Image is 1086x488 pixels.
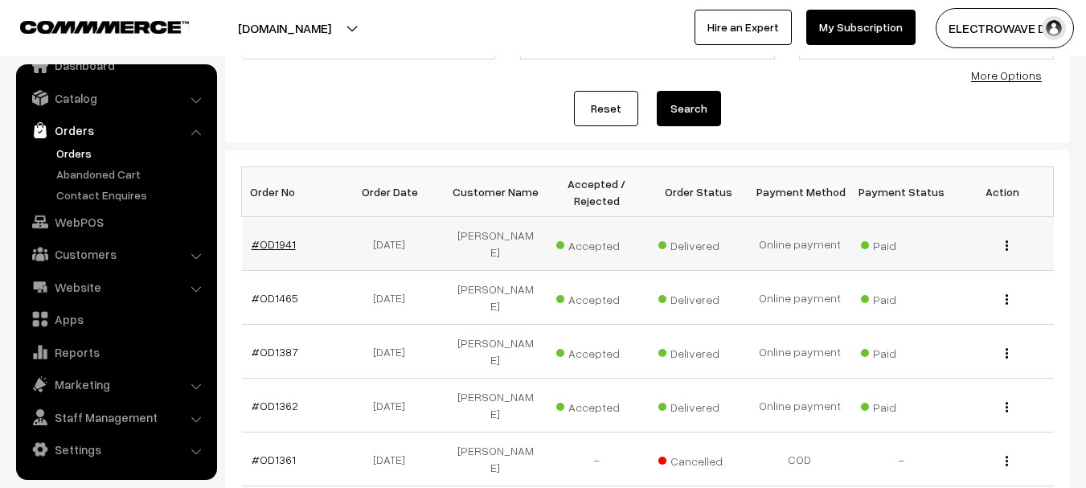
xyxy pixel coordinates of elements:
a: Settings [20,435,211,464]
img: Menu [1006,456,1008,466]
span: Accepted [556,395,637,416]
th: Order Status [648,167,749,217]
td: Online payment [749,271,850,325]
img: Menu [1006,402,1008,412]
a: #OD1941 [252,237,296,251]
td: - [546,433,647,486]
td: [DATE] [343,379,445,433]
a: #OD1465 [252,291,298,305]
a: Orders [20,116,211,145]
button: Search [657,91,721,126]
span: Paid [861,341,941,362]
td: - [850,433,952,486]
button: ELECTROWAVE DE… [936,8,1074,48]
a: Dashboard [20,51,211,80]
td: [DATE] [343,325,445,379]
a: Customers [20,240,211,269]
img: Menu [1006,294,1008,305]
img: Menu [1006,348,1008,359]
th: Payment Status [850,167,952,217]
span: Paid [861,395,941,416]
a: Website [20,273,211,301]
span: Accepted [556,233,637,254]
img: COMMMERCE [20,21,189,33]
th: Payment Method [749,167,850,217]
a: Apps [20,305,211,334]
a: #OD1387 [252,345,298,359]
span: Delivered [658,341,739,362]
td: [DATE] [343,217,445,271]
th: Customer Name [445,167,546,217]
a: Catalog [20,84,211,113]
img: user [1042,16,1066,40]
th: Action [952,167,1053,217]
a: Abandoned Cart [52,166,211,182]
a: Contact Enquires [52,187,211,203]
td: COD [749,433,850,486]
td: [PERSON_NAME] [445,325,546,379]
a: Reports [20,338,211,367]
span: Cancelled [658,449,739,470]
a: More Options [971,68,1042,82]
th: Order No [242,167,343,217]
a: Orders [52,145,211,162]
a: WebPOS [20,207,211,236]
td: [PERSON_NAME] [445,217,546,271]
th: Accepted / Rejected [546,167,647,217]
td: [PERSON_NAME] [445,433,546,486]
a: #OD1362 [252,399,298,412]
td: Online payment [749,379,850,433]
a: Marketing [20,370,211,399]
td: [DATE] [343,271,445,325]
span: Accepted [556,341,637,362]
td: Online payment [749,325,850,379]
a: Staff Management [20,403,211,432]
a: COMMMERCE [20,16,161,35]
th: Order Date [343,167,445,217]
td: [DATE] [343,433,445,486]
a: My Subscription [806,10,916,45]
span: Paid [861,233,941,254]
span: Paid [861,287,941,308]
td: Online payment [749,217,850,271]
td: [PERSON_NAME] [445,379,546,433]
td: [PERSON_NAME] [445,271,546,325]
img: Menu [1006,240,1008,251]
a: Hire an Expert [695,10,792,45]
span: Delivered [658,395,739,416]
span: Delivered [658,233,739,254]
a: #OD1361 [252,453,296,466]
a: Reset [574,91,638,126]
span: Delivered [658,287,739,308]
span: Accepted [556,287,637,308]
button: [DOMAIN_NAME] [182,8,387,48]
